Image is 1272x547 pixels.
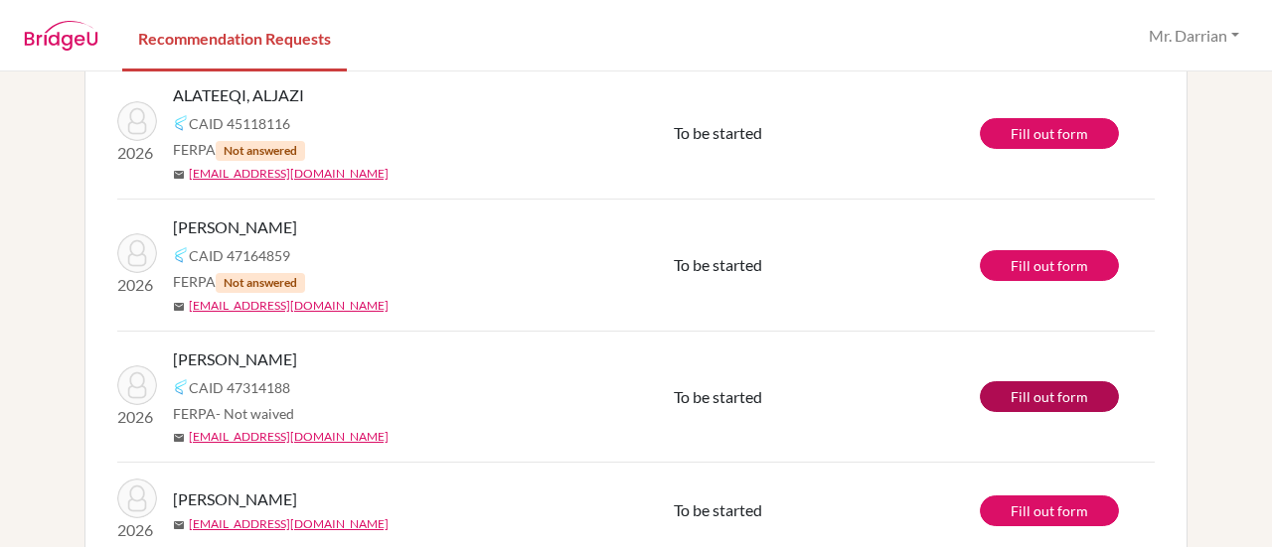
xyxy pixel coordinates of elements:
[173,271,305,293] span: FERPA
[980,495,1119,526] a: Fill out form
[189,428,389,446] a: [EMAIL_ADDRESS][DOMAIN_NAME]
[189,165,389,183] a: [EMAIL_ADDRESS][DOMAIN_NAME]
[216,405,294,422] span: - Not waived
[173,519,185,531] span: mail
[173,115,189,131] img: Common App logo
[173,247,189,263] img: Common App logo
[117,365,157,405] img: ALROUDHAN, FAY
[173,139,305,161] span: FERPA
[117,405,157,429] p: 2026
[117,479,157,518] img: SAFAR, JANA
[117,518,157,542] p: 2026
[189,113,290,134] span: CAID 45118116
[173,169,185,181] span: mail
[674,123,762,142] span: To be started
[173,403,294,424] span: FERPA
[189,297,389,315] a: [EMAIL_ADDRESS][DOMAIN_NAME]
[189,377,290,398] span: CAID 47314188
[117,141,157,165] p: 2026
[189,245,290,266] span: CAID 47164859
[173,487,297,511] span: [PERSON_NAME]
[173,379,189,395] img: Common App logo
[122,3,347,71] a: Recommendation Requests
[674,500,762,519] span: To be started
[216,273,305,293] span: Not answered
[24,21,98,51] img: BridgeU logo
[173,301,185,313] span: mail
[117,233,157,273] img: ALSARRAF, FATMA
[980,250,1119,281] a: Fill out form
[173,347,297,371] span: [PERSON_NAME]
[980,118,1119,149] a: Fill out form
[173,215,297,239] span: [PERSON_NAME]
[674,387,762,406] span: To be started
[189,515,389,533] a: [EMAIL_ADDRESS][DOMAIN_NAME]
[674,255,762,274] span: To be started
[980,381,1119,412] a: Fill out form
[173,83,304,107] span: ALATEEQI, ALJAZI
[216,141,305,161] span: Not answered
[117,273,157,297] p: 2026
[1140,17,1248,55] button: Mr. Darrian
[173,432,185,444] span: mail
[117,101,157,141] img: ALATEEQI, ALJAZI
